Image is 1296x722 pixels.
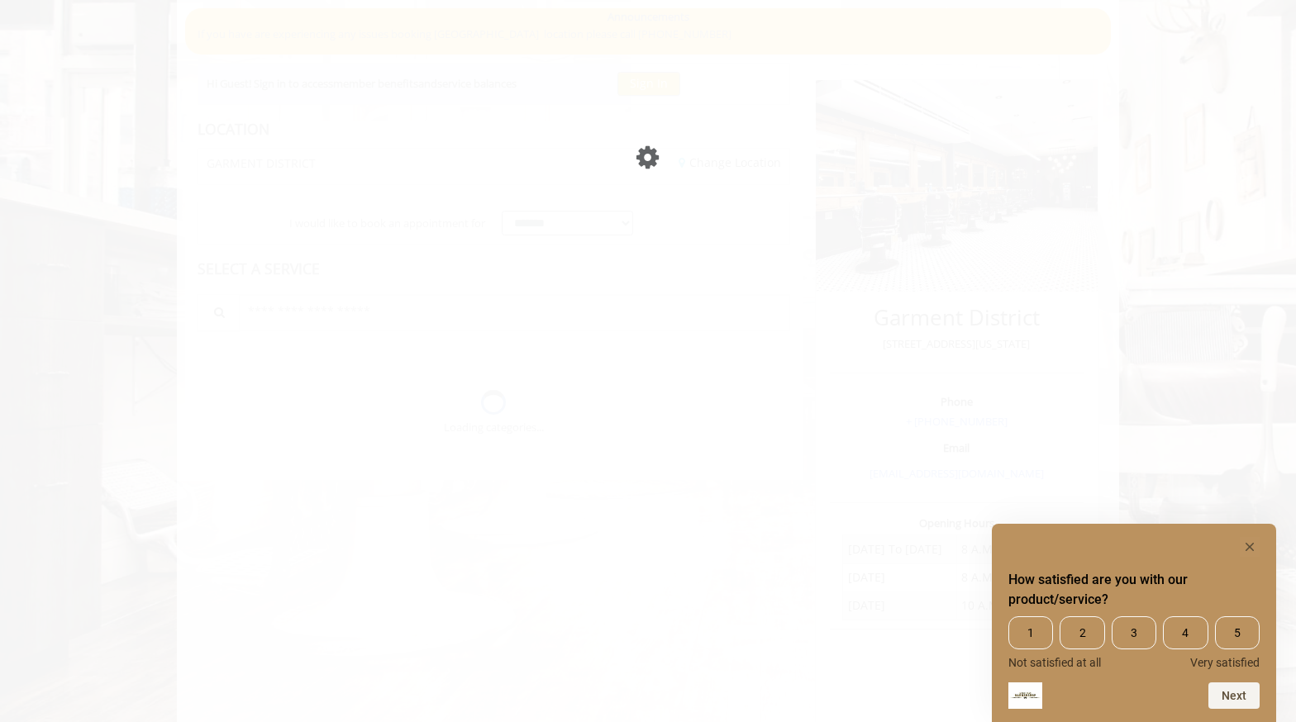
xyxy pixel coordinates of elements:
[1060,616,1104,649] span: 2
[1163,616,1208,649] span: 4
[1208,682,1260,709] button: Next question
[1008,570,1260,610] h2: How satisfied are you with our product/service? Select an option from 1 to 5, with 1 being Not sa...
[1240,537,1260,557] button: Hide survey
[1008,537,1260,709] div: How satisfied are you with our product/service? Select an option from 1 to 5, with 1 being Not sa...
[1112,616,1156,649] span: 3
[1008,616,1260,669] div: How satisfied are you with our product/service? Select an option from 1 to 5, with 1 being Not sa...
[1008,616,1053,649] span: 1
[1215,616,1260,649] span: 5
[1008,656,1101,669] span: Not satisfied at all
[1190,656,1260,669] span: Very satisfied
